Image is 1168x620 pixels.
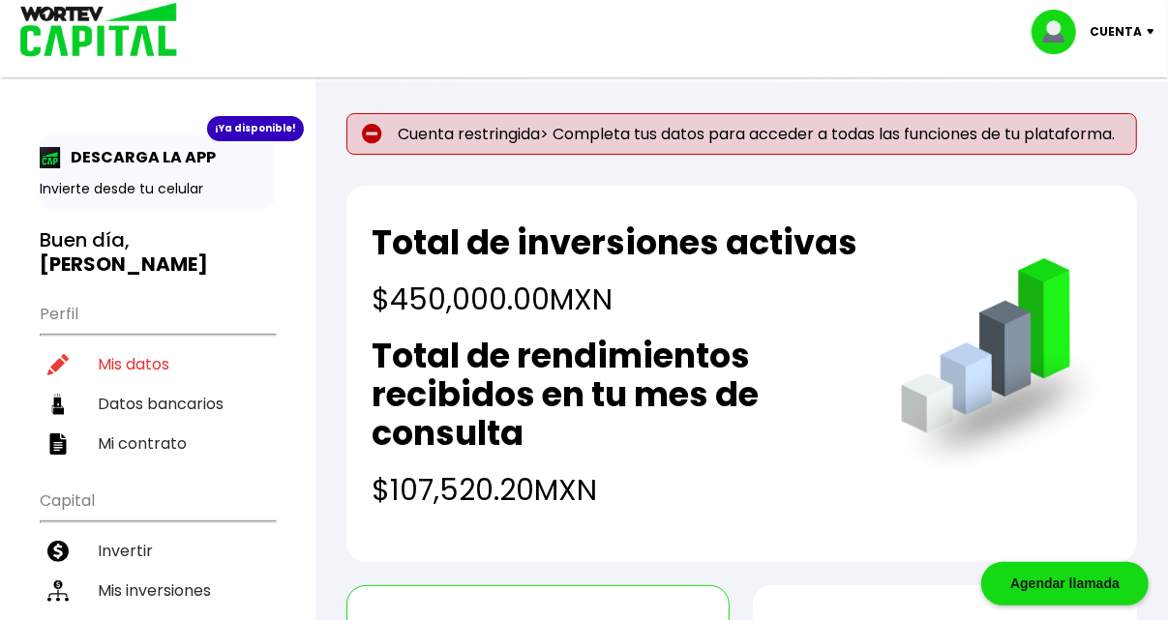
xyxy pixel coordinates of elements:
a: Mi contrato [40,424,275,463]
b: [PERSON_NAME] [40,251,208,278]
p: Cuenta [1090,17,1142,46]
img: datos-icon.10cf9172.svg [47,394,69,415]
img: contrato-icon.f2db500c.svg [47,433,69,455]
img: error-circle.027baa21.svg [362,124,382,144]
img: icon-down [1142,29,1168,35]
ul: Perfil [40,292,275,463]
p: Cuenta restringida> Completa tus datos para acceder a todas las funciones de tu plataforma. [346,113,1137,155]
div: Agendar llamada [981,562,1149,605]
h2: Total de rendimientos recibidos en tu mes de consulta [372,337,862,453]
img: profile-image [1032,10,1090,54]
h4: $450,000.00 MXN [372,278,857,321]
img: grafica.516fef24.png [892,258,1112,478]
h3: Buen día, [40,228,275,277]
p: DESCARGA LA APP [61,145,216,169]
a: Mis datos [40,344,275,384]
div: ¡Ya disponible! [207,116,304,141]
p: Invierte desde tu celular [40,179,275,199]
img: invertir-icon.b3b967d7.svg [47,541,69,562]
a: Invertir [40,531,275,571]
a: Mis inversiones [40,571,275,610]
h4: $107,520.20 MXN [372,468,862,512]
h2: Total de inversiones activas [372,223,857,262]
img: editar-icon.952d3147.svg [47,354,69,375]
a: Datos bancarios [40,384,275,424]
img: inversiones-icon.6695dc30.svg [47,580,69,602]
img: app-icon [40,147,61,168]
